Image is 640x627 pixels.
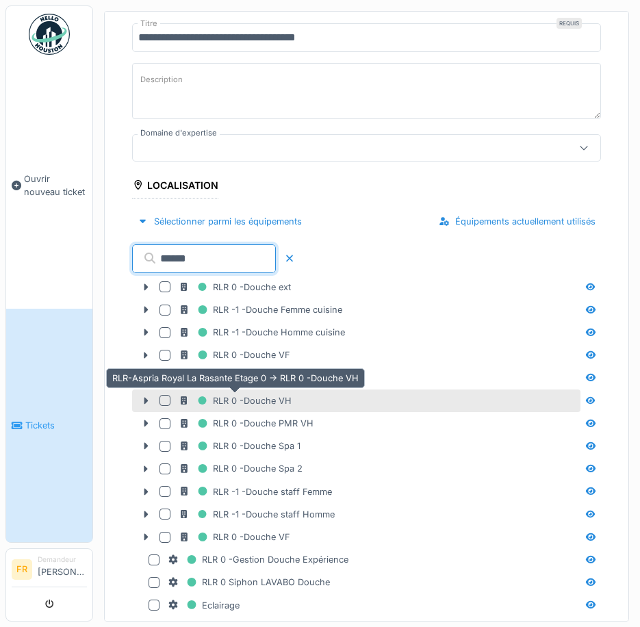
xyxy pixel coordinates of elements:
li: FR [12,559,32,580]
div: RLR -1 -Douche staff Homme [179,506,335,523]
div: RLR 0 -Douche VH [179,392,292,409]
div: RLR -1 -Douche staff Femme [179,483,332,500]
div: RLR-Aspria Royal La Rasante Etage 0 -> RLR 0 -Douche VH [106,368,365,388]
span: Tickets [25,419,87,432]
div: Équipements actuellement utilisés [433,212,601,231]
span: Ouvrir nouveau ticket [24,172,87,199]
img: Badge_color-CXgf-gQk.svg [29,14,70,55]
div: RLR -1 -Douche Femme cuisine [179,301,342,318]
div: Demandeur [38,554,87,565]
div: RLR 0 -Gestion Douche Expérience [168,551,348,568]
label: Domaine d'expertise [138,127,220,139]
div: RLR 0 Siphon LAVABO Douche [168,574,330,591]
a: Tickets [6,309,92,542]
div: RLR 0 -Douche VF [179,346,290,363]
div: Requis [556,18,582,29]
div: RLR 0 -Douche Spa 2 [179,460,303,477]
a: Ouvrir nouveau ticket [6,62,92,309]
div: RLR 0 -Douche VF [179,528,290,546]
label: Titre [138,18,160,29]
div: RLR -1 -Douche Homme cuisine [179,324,345,341]
label: Description [138,71,185,88]
div: RLR 0 -Douche ext [179,279,291,296]
div: RLR 0 -Douche PMR VH [179,415,313,432]
a: FR Demandeur[PERSON_NAME] [12,554,87,587]
div: Localisation [132,175,218,199]
li: [PERSON_NAME] [38,554,87,584]
div: Sélectionner parmi les équipements [132,212,307,231]
div: Eclairage [168,597,240,614]
div: RLR 0 -Douche Spa 1 [179,437,300,455]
